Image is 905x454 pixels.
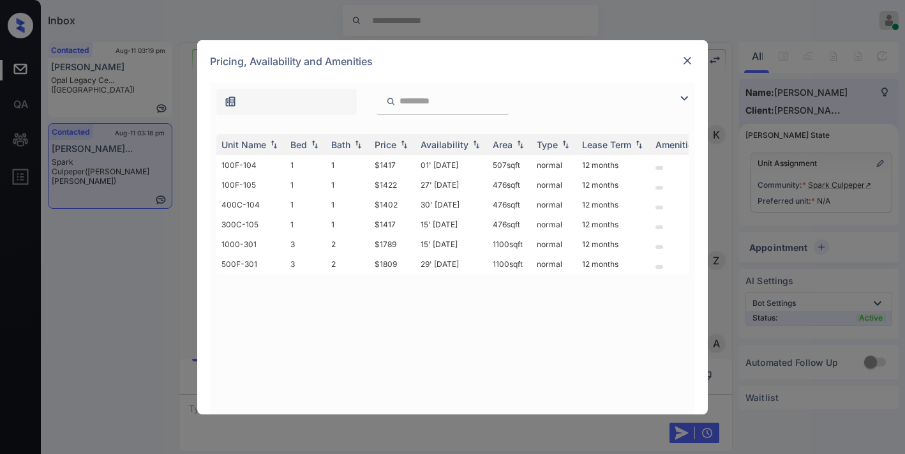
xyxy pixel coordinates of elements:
[532,155,577,175] td: normal
[352,140,364,149] img: sorting
[197,40,708,82] div: Pricing, Availability and Amenities
[370,155,415,175] td: $1417
[386,96,396,107] img: icon-zuma
[370,175,415,195] td: $1422
[577,254,650,274] td: 12 months
[470,140,482,149] img: sorting
[326,254,370,274] td: 2
[537,139,558,150] div: Type
[285,254,326,274] td: 3
[488,155,532,175] td: 507 sqft
[577,234,650,254] td: 12 months
[415,175,488,195] td: 27' [DATE]
[488,195,532,215] td: 476 sqft
[655,139,698,150] div: Amenities
[532,175,577,195] td: normal
[221,139,266,150] div: Unit Name
[326,155,370,175] td: 1
[577,215,650,234] td: 12 months
[415,155,488,175] td: 01' [DATE]
[370,254,415,274] td: $1809
[216,234,285,254] td: 1000-301
[488,234,532,254] td: 1100 sqft
[308,140,321,149] img: sorting
[326,195,370,215] td: 1
[285,215,326,234] td: 1
[488,254,532,274] td: 1100 sqft
[577,175,650,195] td: 12 months
[216,254,285,274] td: 500F-301
[681,54,694,67] img: close
[632,140,645,149] img: sorting
[224,95,237,108] img: icon-zuma
[415,234,488,254] td: 15' [DATE]
[216,155,285,175] td: 100F-104
[398,140,410,149] img: sorting
[216,175,285,195] td: 100F-105
[415,215,488,234] td: 15' [DATE]
[532,234,577,254] td: normal
[582,139,631,150] div: Lease Term
[488,215,532,234] td: 476 sqft
[421,139,468,150] div: Availability
[326,215,370,234] td: 1
[514,140,527,149] img: sorting
[285,155,326,175] td: 1
[370,215,415,234] td: $1417
[331,139,350,150] div: Bath
[267,140,280,149] img: sorting
[326,234,370,254] td: 2
[488,175,532,195] td: 476 sqft
[290,139,307,150] div: Bed
[532,195,577,215] td: normal
[415,254,488,274] td: 29' [DATE]
[375,139,396,150] div: Price
[415,195,488,215] td: 30' [DATE]
[216,215,285,234] td: 300C-105
[326,175,370,195] td: 1
[577,195,650,215] td: 12 months
[285,175,326,195] td: 1
[370,234,415,254] td: $1789
[532,254,577,274] td: normal
[559,140,572,149] img: sorting
[216,195,285,215] td: 400C-104
[493,139,512,150] div: Area
[577,155,650,175] td: 12 months
[370,195,415,215] td: $1402
[532,215,577,234] td: normal
[285,234,326,254] td: 3
[285,195,326,215] td: 1
[677,91,692,106] img: icon-zuma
